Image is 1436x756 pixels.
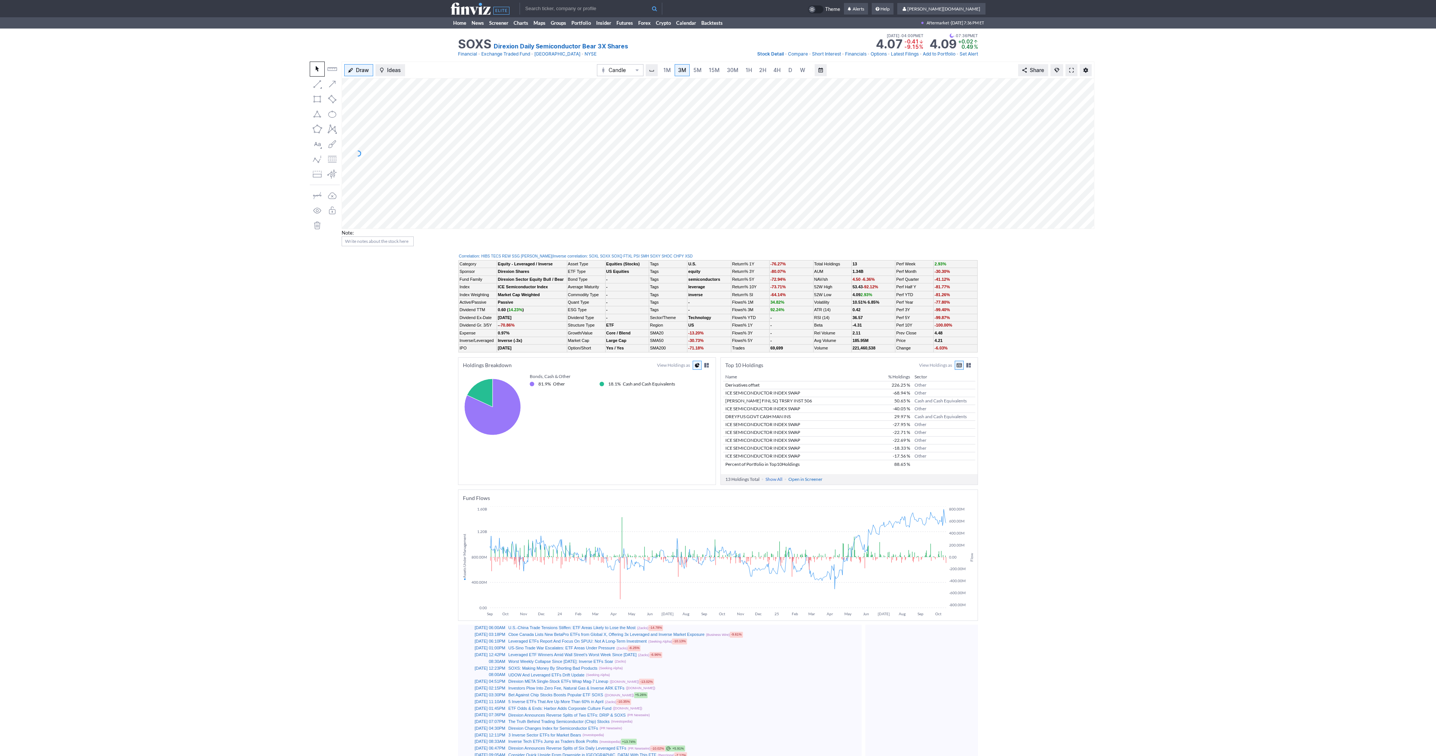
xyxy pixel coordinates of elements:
td: SMA50 [649,337,687,344]
span: -9.15 [904,44,919,50]
span: Draw [356,66,369,74]
a: Home [451,17,469,29]
span: -92.12% [863,285,878,289]
button: Mouse [310,62,325,77]
td: Index Weighting [459,291,497,298]
button: Interval [646,64,658,76]
span: -99.40% [934,307,950,312]
button: Draw [344,64,373,76]
span: • [478,50,481,58]
td: Perf 10Y [895,322,934,329]
td: Perf 3Y [895,306,934,314]
span: -73.71% [770,285,786,289]
span: Latest Filings [891,51,919,57]
a: semiconductors [688,277,720,282]
div: Note: [342,229,1094,236]
a: The Truth Behind Trading Semiconductor (Chip) Stocks [508,719,610,724]
a: Forex [636,17,653,29]
span: • [956,50,959,58]
button: Rotated rectangle [325,92,340,107]
a: [GEOGRAPHIC_DATA] [534,50,580,58]
a: Screener [487,17,511,29]
span: -100.00% [934,323,952,327]
button: Lock drawings [325,203,340,218]
td: RSI (14) [813,314,851,321]
a: 30M [723,64,742,76]
td: Flows% 5Y [731,337,769,344]
td: Tags [649,276,687,283]
b: Direxion Shares [498,269,529,274]
button: Remove all drawings [310,218,325,233]
b: US Equities [606,269,629,274]
b: - [606,292,608,297]
input: Search ticker, company or profile [520,3,662,15]
a: Direxion META Single-Stock ETFs Wrap Mag-7 Lineup [508,679,608,684]
td: Dividend Type [567,314,605,321]
td: Region [649,322,687,329]
td: Tags [649,283,687,291]
td: NAV/sh [813,276,851,283]
td: Total Holdings [813,261,851,268]
b: - [606,307,608,312]
td: Fund Family [459,276,497,283]
b: - [606,300,608,304]
img: nic2x2.gif [458,621,715,625]
a: 3 Inverse Sector ETFs for Market Bears [508,733,581,737]
b: - [606,277,608,282]
a: Inverse correlation [553,254,587,258]
button: Elliott waves [310,152,325,167]
a: Options [871,50,887,58]
a: Investors Plow Into Zero Fee, Natural Gas & Inverse ARK ETFs [508,686,624,690]
a: Help [872,3,894,15]
a: Compare [788,50,808,58]
b: 0.60 ( ) [498,307,524,312]
a: REW [502,254,511,259]
td: ATR (14) [813,306,851,314]
a: Direxion Daily Semiconductor Bear 3X Shares [494,42,628,51]
button: Position [310,167,325,182]
a: 5M [690,64,705,76]
b: - [770,323,772,327]
td: 52W Low [813,291,851,298]
td: SMA20 [649,329,687,337]
a: 0.60 (14.23%) [498,307,524,312]
div: | : [552,253,693,259]
button: Measure [325,62,340,77]
span: [DATE] 04:00PM ET [887,32,924,39]
a: [PERSON_NAME][DOMAIN_NAME] [897,3,985,15]
td: Inverse/Leveraged [459,337,497,344]
td: Sector/Theme [649,314,687,321]
a: US-Sino Trade War Escalates: ETF Areas Under Pressure [508,646,615,650]
td: Average Maturity [567,283,605,291]
a: Dividend Gr. 3/5Y [460,323,492,327]
button: Drawings autosave: Off [325,188,340,203]
td: Sponsor [459,268,497,276]
td: Return% 5Y [731,276,769,283]
td: Rel Volume [813,329,851,337]
b: equity [688,269,700,274]
span: 0.49 [961,44,973,50]
a: Theme [808,5,840,14]
b: 53.43 [853,285,878,289]
a: [PERSON_NAME] [521,254,551,259]
a: Calendar [674,17,699,29]
span: % [974,44,978,50]
button: Ideas [375,64,405,76]
b: - [688,307,690,312]
a: Bet Against Chip Stocks Boosts Popular ETF SOXS [508,693,603,697]
a: 3M [675,64,690,76]
b: 4.09 [853,292,872,297]
span: % [919,44,923,50]
a: 5 Inverse ETFs That Are Up More Than 60% in April [508,699,603,704]
small: 10.51% 6.85% [853,300,880,304]
b: 0.42 [853,307,860,312]
td: Tags [649,298,687,306]
span: • [954,32,956,39]
button: Text [310,137,325,152]
span: -81.77% [934,285,950,289]
span: • [785,50,787,58]
span: W [800,67,805,73]
td: Flows% YTD [731,314,769,321]
td: Perf Year [895,298,934,306]
span: Ideas [387,66,401,74]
